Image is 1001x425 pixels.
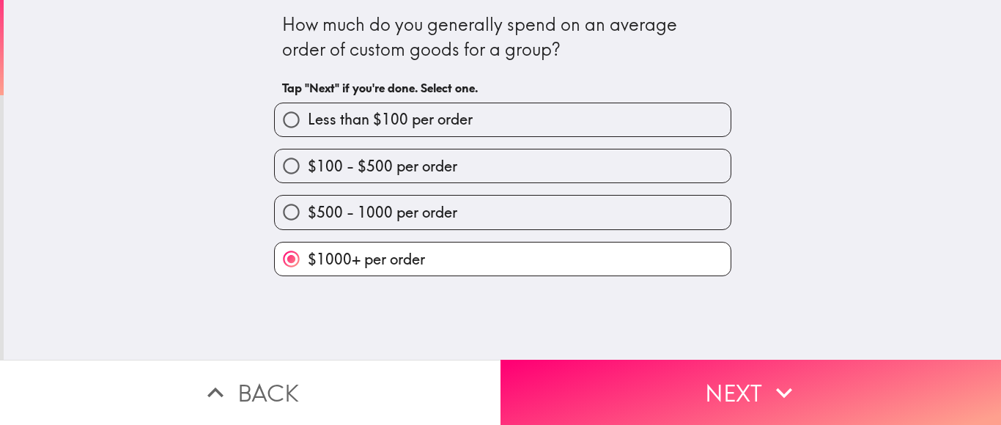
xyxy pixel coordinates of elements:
div: How much do you generally spend on an average order of custom goods for a group? [282,12,723,62]
button: Less than $100 per order [275,103,731,136]
h6: Tap "Next" if you're done. Select one. [282,80,723,96]
button: Next [500,360,1001,425]
button: $100 - $500 per order [275,149,731,182]
button: $1000+ per order [275,243,731,276]
span: Less than $100 per order [308,109,473,130]
span: $1000+ per order [308,249,425,270]
span: $100 - $500 per order [308,156,457,177]
span: $500 - 1000 per order [308,202,457,223]
button: $500 - 1000 per order [275,196,731,229]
